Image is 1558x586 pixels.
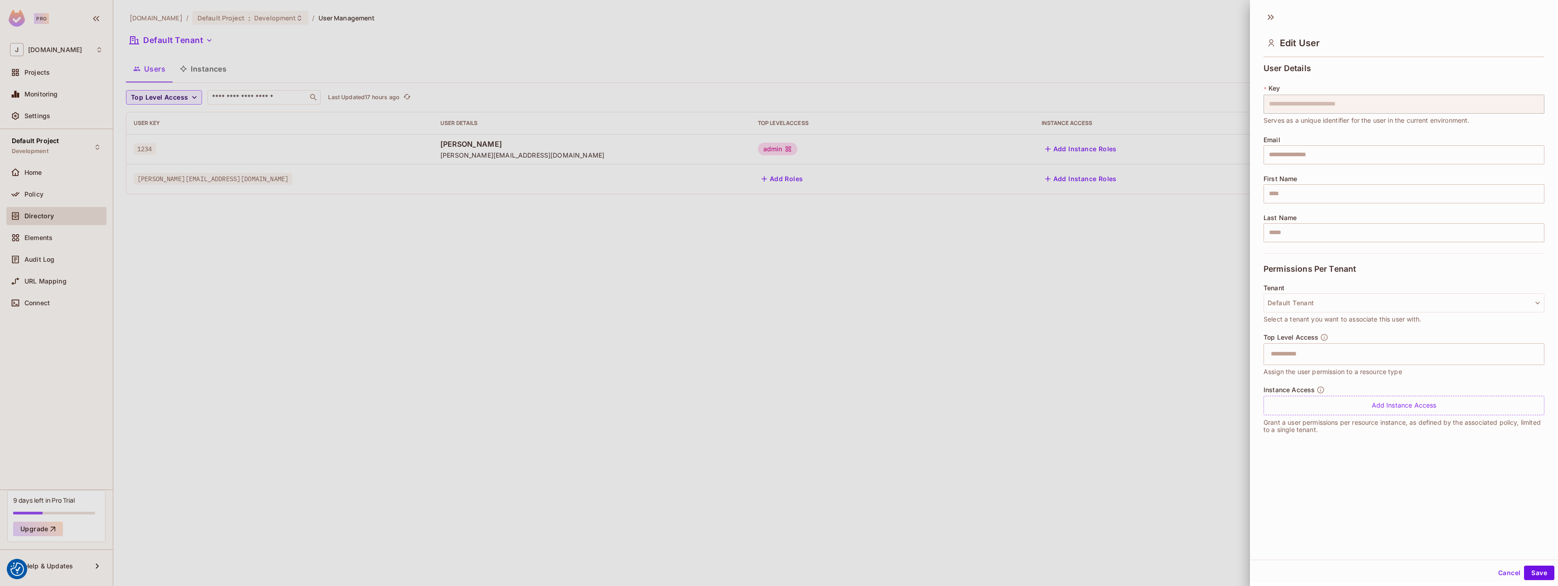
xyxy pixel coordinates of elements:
[10,562,24,576] button: Consent Preferences
[1280,38,1320,48] span: Edit User
[1264,175,1298,183] span: First Name
[1269,85,1280,92] span: Key
[1264,314,1421,324] span: Select a tenant you want to associate this user with.
[1264,293,1544,312] button: Default Tenant
[1264,64,1311,73] span: User Details
[1264,367,1402,377] span: Assign the user permission to a resource type
[1264,386,1315,394] span: Instance Access
[10,562,24,576] img: Revisit consent button
[1264,115,1470,125] span: Serves as a unique identifier for the user in the current environment.
[1539,353,1541,355] button: Open
[1264,396,1544,415] div: Add Instance Access
[1524,566,1554,580] button: Save
[1264,136,1280,144] span: Email
[1264,214,1297,221] span: Last Name
[1264,264,1356,274] span: Permissions Per Tenant
[1264,334,1318,341] span: Top Level Access
[1495,566,1524,580] button: Cancel
[1264,284,1284,292] span: Tenant
[1264,419,1544,433] p: Grant a user permissions per resource instance, as defined by the associated policy, limited to a...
